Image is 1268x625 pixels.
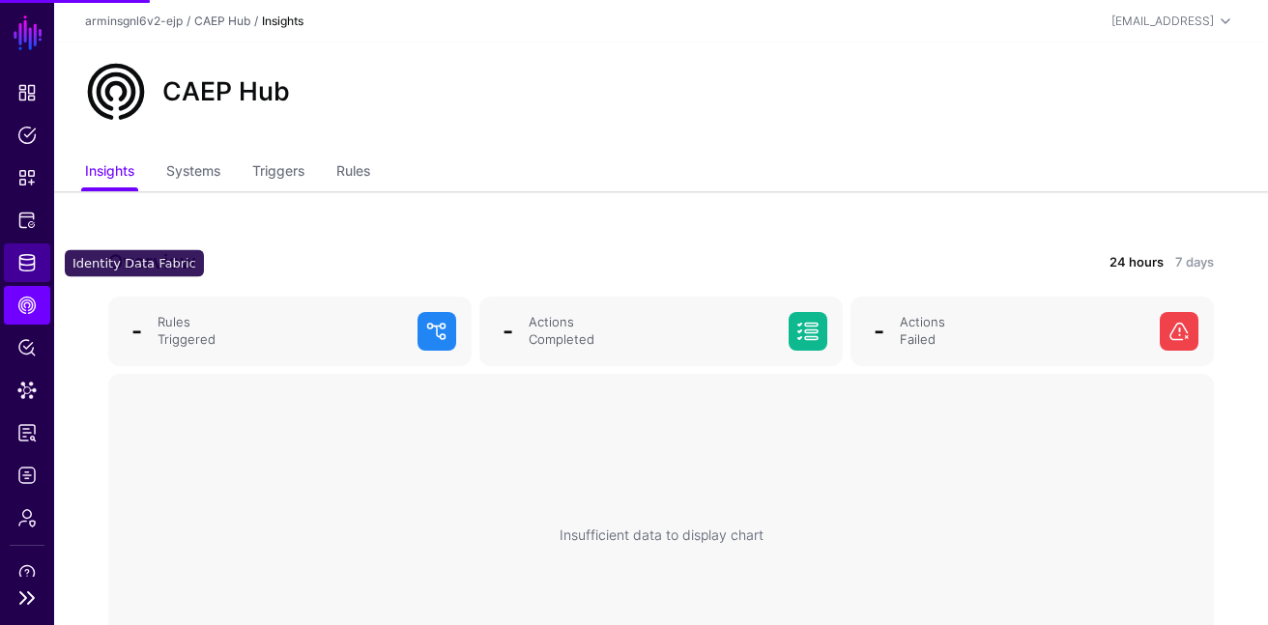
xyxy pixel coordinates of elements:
[262,14,303,28] strong: Insights
[503,317,513,345] span: -
[4,498,50,537] a: Admin
[521,314,781,349] div: Actions Completed
[17,508,37,527] span: Admin
[162,76,290,107] h2: CAEP Hub
[17,211,37,230] span: Protected Systems
[183,13,194,30] div: /
[1111,13,1214,30] div: [EMAIL_ADDRESS]
[194,14,250,28] a: CAEP Hub
[17,381,37,400] span: Data Lens
[65,250,204,277] div: Identity Data Fabric
[17,466,37,485] span: Logs
[4,413,50,452] a: Reports
[4,243,50,282] a: Identity Data Fabric
[17,253,37,272] span: Identity Data Fabric
[874,317,884,345] span: -
[336,155,370,191] a: Rules
[17,296,37,315] span: CAEP Hub
[17,338,37,357] span: Policy Lens
[1109,253,1164,272] a: 24 hours
[17,423,37,442] span: Reports
[17,563,37,582] span: Support
[108,246,649,277] h3: Overview
[150,314,410,349] div: Rules Triggered
[166,155,220,191] a: Systems
[17,83,37,102] span: Dashboard
[4,158,50,197] a: Snippets
[4,286,50,325] a: CAEP Hub
[12,12,44,54] a: SGNL
[892,314,1152,349] div: Actions Failed
[1175,253,1214,272] a: 7 days
[4,73,50,112] a: Dashboard
[85,14,183,28] a: arminsgnl6v2-ejp
[17,168,37,187] span: Snippets
[250,13,262,30] div: /
[4,328,50,367] a: Policy Lens
[4,456,50,495] a: Logs
[560,524,764,544] div: Insufficient data to display chart
[4,371,50,410] a: Data Lens
[4,116,50,155] a: Policies
[85,155,134,191] a: Insights
[4,201,50,240] a: Protected Systems
[131,317,142,345] span: -
[252,155,304,191] a: Triggers
[17,126,37,145] span: Policies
